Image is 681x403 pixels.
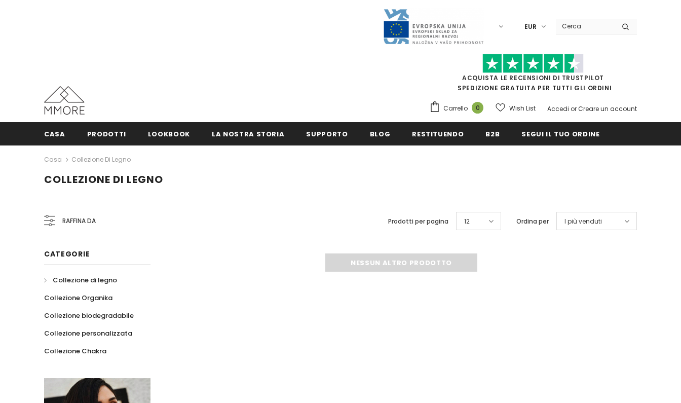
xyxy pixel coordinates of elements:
[44,129,65,139] span: Casa
[44,346,106,356] span: Collezione Chakra
[44,289,112,307] a: Collezione Organika
[571,104,577,113] span: or
[383,22,484,30] a: Javni Razpis
[485,122,500,145] a: B2B
[464,216,470,227] span: 12
[388,216,448,227] label: Prodotti per pagina
[87,129,126,139] span: Prodotti
[429,58,637,92] span: SPEDIZIONE GRATUITA PER TUTTI GLI ORDINI
[87,122,126,145] a: Prodotti
[44,122,65,145] a: Casa
[524,22,537,32] span: EUR
[53,275,117,285] span: Collezione di legno
[412,129,464,139] span: Restituendo
[556,19,614,33] input: Search Site
[44,311,134,320] span: Collezione biodegradabile
[148,122,190,145] a: Lookbook
[212,122,284,145] a: La nostra storia
[516,216,549,227] label: Ordina per
[462,74,604,82] a: Acquista le recensioni di TrustPilot
[44,86,85,115] img: Casi MMORE
[212,129,284,139] span: La nostra storia
[44,154,62,166] a: Casa
[44,342,106,360] a: Collezione Chakra
[443,103,468,114] span: Carrello
[44,307,134,324] a: Collezione biodegradabile
[44,324,132,342] a: Collezione personalizzata
[44,293,112,303] span: Collezione Organika
[44,271,117,289] a: Collezione di legno
[496,99,536,117] a: Wish List
[306,129,348,139] span: supporto
[148,129,190,139] span: Lookbook
[306,122,348,145] a: supporto
[482,54,584,74] img: Fidati di Pilot Stars
[547,104,569,113] a: Accedi
[370,122,391,145] a: Blog
[521,122,599,145] a: Segui il tuo ordine
[44,328,132,338] span: Collezione personalizzata
[472,102,483,114] span: 0
[564,216,602,227] span: I più venduti
[485,129,500,139] span: B2B
[71,155,131,164] a: Collezione di legno
[44,249,90,259] span: Categorie
[44,172,163,187] span: Collezione di legno
[383,8,484,45] img: Javni Razpis
[412,122,464,145] a: Restituendo
[429,101,488,116] a: Carrello 0
[62,215,96,227] span: Raffina da
[370,129,391,139] span: Blog
[509,103,536,114] span: Wish List
[578,104,637,113] a: Creare un account
[521,129,599,139] span: Segui il tuo ordine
